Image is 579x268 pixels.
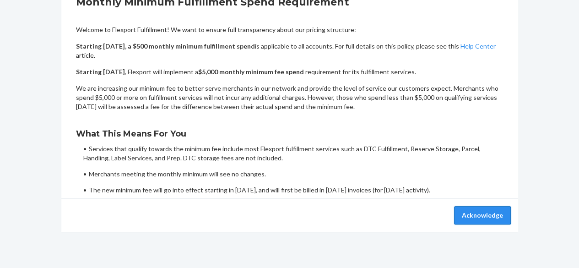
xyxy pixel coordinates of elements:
[83,144,503,163] li: Services that qualify towards the minimum fee include most Flexport fulfillment services such as ...
[76,67,503,77] p: , Flexport will implement a requirement for its fulfillment services.
[76,128,503,140] h3: What This Means For You
[83,186,503,195] li: The new minimum fee will go into effect starting in [DATE], and will first be billed in [DATE] in...
[454,206,511,224] button: Acknowledge
[76,68,125,76] b: Starting [DATE]
[76,84,503,111] p: We are increasing our minimum fee to better serve merchants in our network and provide the level ...
[198,68,304,76] b: $5,000 monthly minimum fee spend
[76,25,503,34] p: Welcome to Flexport Fulfillment! We want to ensure full transparency about our pricing structure:
[83,170,503,179] li: Merchants meeting the monthly minimum will see no changes.
[76,42,503,60] p: is applicable to all accounts. For full details on this policy, please see this article.
[76,42,255,50] b: Starting [DATE], a $500 monthly minimum fulfillment spend
[460,42,496,50] a: Help Center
